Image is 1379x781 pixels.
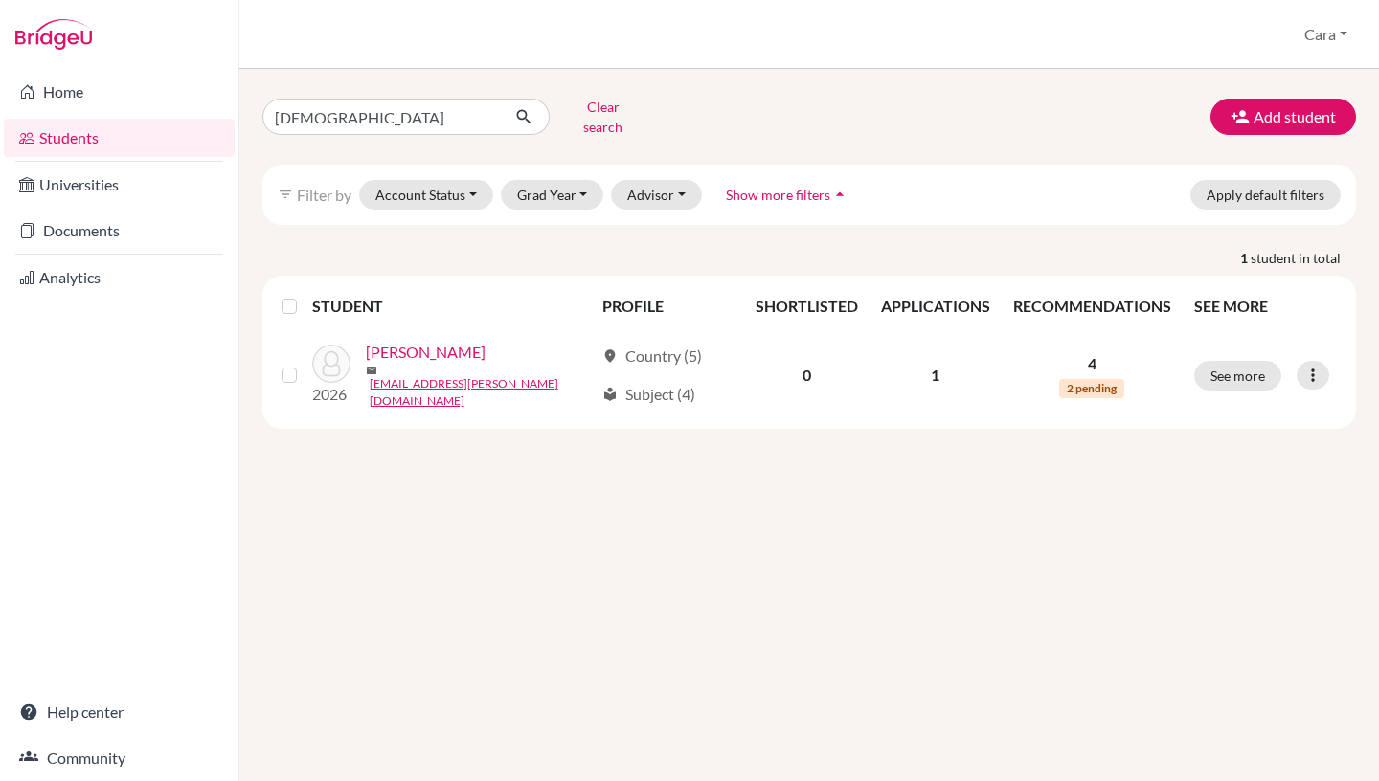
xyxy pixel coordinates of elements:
[359,180,493,210] button: Account Status
[4,73,235,111] a: Home
[312,345,350,383] img: Lin, Krisha
[726,187,830,203] span: Show more filters
[611,180,702,210] button: Advisor
[501,180,604,210] button: Grad Year
[370,375,594,410] a: [EMAIL_ADDRESS][PERSON_NAME][DOMAIN_NAME]
[1194,361,1281,390] button: See more
[1296,16,1356,53] button: Cara
[4,212,235,250] a: Documents
[1002,283,1183,329] th: RECOMMENDATIONS
[602,383,695,406] div: Subject (4)
[366,341,486,364] a: [PERSON_NAME]
[870,329,1002,421] td: 1
[591,283,744,329] th: PROFILE
[870,283,1002,329] th: APPLICATIONS
[297,186,351,204] span: Filter by
[15,19,92,50] img: Bridge-U
[550,92,656,142] button: Clear search
[4,739,235,777] a: Community
[710,180,866,210] button: Show more filtersarrow_drop_up
[1183,283,1348,329] th: SEE MORE
[278,187,293,202] i: filter_list
[602,348,618,364] span: location_on
[744,283,870,329] th: SHORTLISTED
[602,387,618,402] span: local_library
[830,185,849,204] i: arrow_drop_up
[4,693,235,731] a: Help center
[4,258,235,297] a: Analytics
[1059,379,1124,398] span: 2 pending
[4,166,235,204] a: Universities
[1190,180,1341,210] button: Apply default filters
[1251,248,1356,268] span: student in total
[1240,248,1251,268] strong: 1
[1210,99,1356,135] button: Add student
[1013,352,1171,375] p: 4
[312,383,350,406] p: 2026
[366,365,377,376] span: mail
[312,283,591,329] th: STUDENT
[744,329,870,421] td: 0
[602,345,702,368] div: Country (5)
[262,99,500,135] input: Find student by name...
[4,119,235,157] a: Students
